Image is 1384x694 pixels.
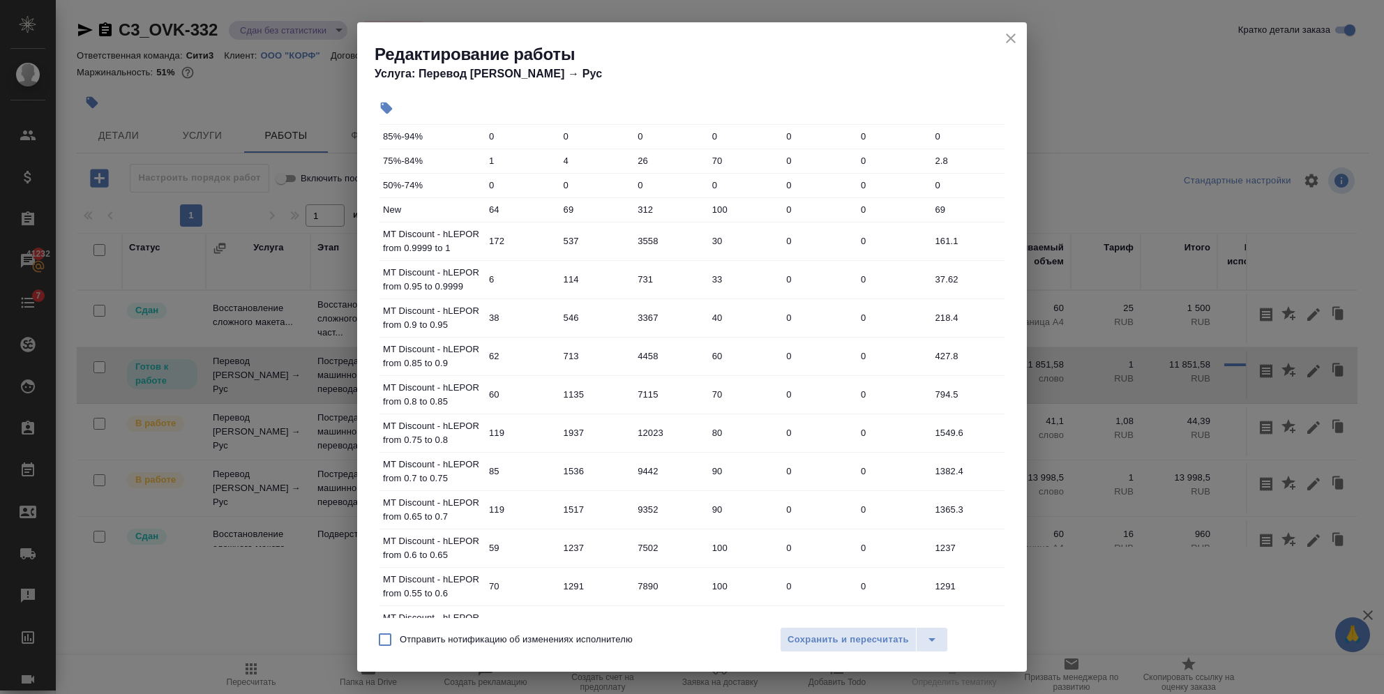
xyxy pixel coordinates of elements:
p: MT Discount - hLEPOR from 0.7 to 0.75 [383,458,481,485]
input: ✎ Введи что-нибудь [781,384,856,405]
input: ✎ Введи что-нибудь [930,538,1005,558]
input: ✎ Введи что-нибудь [484,308,559,328]
input: ✎ Введи что-нибудь [856,384,931,405]
p: 75%-84% [383,154,481,168]
input: ✎ Введи что-нибудь [484,346,559,366]
input: ✎ Введи что-нибудь [707,308,782,328]
input: ✎ Введи что-нибудь [781,346,856,366]
input: ✎ Введи что-нибудь [930,576,1005,596]
input: ✎ Введи что-нибудь [484,126,559,146]
input: ✎ Введи что-нибудь [559,199,633,220]
p: MT Discount - hLEPOR from 0.9999 to 1 [383,227,481,255]
input: ✎ Введи что-нибудь [633,499,707,520]
input: ✎ Введи что-нибудь [856,231,931,251]
input: ✎ Введи что-нибудь [633,175,707,195]
input: ✎ Введи что-нибудь [930,499,1005,520]
input: ✎ Введи что-нибудь [856,308,931,328]
input: ✎ Введи что-нибудь [707,614,782,635]
input: ✎ Введи что-нибудь [559,126,633,146]
input: ✎ Введи что-нибудь [930,346,1005,366]
input: ✎ Введи что-нибудь [559,346,633,366]
input: ✎ Введи что-нибудь [930,199,1005,220]
input: ✎ Введи что-нибудь [484,269,559,289]
input: ✎ Введи что-нибудь [633,461,707,481]
input: ✎ Введи что-нибудь [633,576,707,596]
input: ✎ Введи что-нибудь [856,538,931,558]
input: ✎ Введи что-нибудь [781,231,856,251]
input: ✎ Введи что-нибудь [484,538,559,558]
input: ✎ Введи что-нибудь [559,538,633,558]
input: ✎ Введи что-нибудь [781,126,856,146]
input: ✎ Введи что-нибудь [707,576,782,596]
p: MT Discount - hLEPOR from 0.9 to 0.95 [383,304,481,332]
input: ✎ Введи что-нибудь [856,499,931,520]
input: ✎ Введи что-нибудь [559,499,633,520]
input: ✎ Введи что-нибудь [930,151,1005,171]
input: ✎ Введи что-нибудь [633,538,707,558]
input: ✎ Введи что-нибудь [781,461,856,481]
p: MT Discount - hLEPOR from 0.95 to 0.9999 [383,266,481,294]
input: ✎ Введи что-нибудь [856,269,931,289]
input: ✎ Введи что-нибудь [707,384,782,405]
input: ✎ Введи что-нибудь [484,461,559,481]
div: split button [780,627,948,652]
p: MT Discount - hLEPOR from 0.8 to 0.85 [383,381,481,409]
input: ✎ Введи что-нибудь [856,461,931,481]
p: MT Discount - hLEPOR from 0.85 to 0.9 [383,342,481,370]
input: ✎ Введи что-нибудь [559,175,633,195]
input: ✎ Введи что-нибудь [930,423,1005,443]
input: ✎ Введи что-нибудь [930,461,1005,481]
input: ✎ Введи что-нибудь [781,269,856,289]
input: ✎ Введи что-нибудь [930,614,1005,635]
input: ✎ Введи что-нибудь [559,423,633,443]
input: ✎ Введи что-нибудь [856,151,931,171]
input: ✎ Введи что-нибудь [484,151,559,171]
input: ✎ Введи что-нибудь [633,423,707,443]
p: MT Discount - hLEPOR from 0.65 to 0.7 [383,496,481,524]
input: ✎ Введи что-нибудь [484,199,559,220]
input: ✎ Введи что-нибудь [484,499,559,520]
input: ✎ Введи что-нибудь [707,151,782,171]
input: ✎ Введи что-нибудь [633,269,707,289]
input: ✎ Введи что-нибудь [559,269,633,289]
input: ✎ Введи что-нибудь [781,423,856,443]
input: ✎ Введи что-нибудь [559,151,633,171]
input: ✎ Введи что-нибудь [484,231,559,251]
input: ✎ Введи что-нибудь [707,199,782,220]
input: ✎ Введи что-нибудь [856,346,931,366]
button: close [1000,28,1021,49]
input: ✎ Введи что-нибудь [633,384,707,405]
h4: Услуга: Перевод [PERSON_NAME] → Рус [375,66,1027,82]
input: ✎ Введи что-нибудь [930,269,1005,289]
input: ✎ Введи что-нибудь [559,384,633,405]
input: ✎ Введи что-нибудь [707,538,782,558]
input: ✎ Введи что-нибудь [856,576,931,596]
p: New [383,203,481,217]
input: ✎ Введи что-нибудь [930,384,1005,405]
input: ✎ Введи что-нибудь [484,576,559,596]
input: ✎ Введи что-нибудь [707,126,782,146]
input: ✎ Введи что-нибудь [856,175,931,195]
input: ✎ Введи что-нибудь [781,576,856,596]
p: MT Discount - hLEPOR from 0.75 to 0.8 [383,419,481,447]
input: ✎ Введи что-нибудь [707,499,782,520]
p: MT Discount - hLEPOR from 0.6 to 0.65 [383,534,481,562]
input: ✎ Введи что-нибудь [707,269,782,289]
input: ✎ Введи что-нибудь [856,199,931,220]
input: ✎ Введи что-нибудь [781,308,856,328]
input: ✎ Введи что-нибудь [781,199,856,220]
input: ✎ Введи что-нибудь [707,175,782,195]
button: Сохранить и пересчитать [780,627,917,652]
span: Сохранить и пересчитать [788,632,909,648]
input: ✎ Введи что-нибудь [856,614,931,635]
input: ✎ Введи что-нибудь [633,308,707,328]
input: ✎ Введи что-нибудь [856,423,931,443]
input: ✎ Введи что-нибудь [781,175,856,195]
h2: Редактирование работы [375,43,1027,66]
span: Отправить нотификацию об изменениях исполнителю [400,633,633,647]
input: ✎ Введи что-нибудь [633,151,707,171]
button: Добавить тэг [371,93,402,123]
p: 50%-74% [383,179,481,193]
input: ✎ Введи что-нибудь [707,461,782,481]
input: ✎ Введи что-нибудь [781,499,856,520]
